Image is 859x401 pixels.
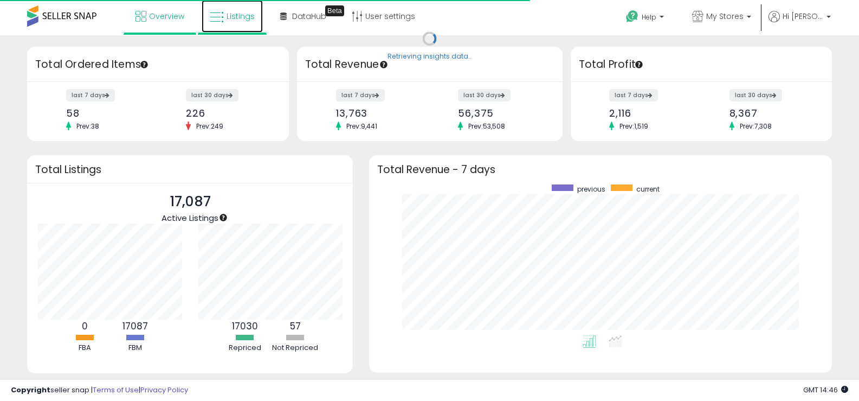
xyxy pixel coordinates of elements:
[232,320,258,333] b: 17030
[617,2,675,35] a: Help
[140,385,188,395] a: Privacy Policy
[379,60,389,69] div: Tooltip anchor
[577,184,605,194] span: previous
[463,122,511,131] span: Prev: 53,508
[729,89,782,101] label: last 30 days
[768,11,831,35] a: Hi [PERSON_NAME]
[35,166,345,174] h3: Total Listings
[625,10,639,23] i: Get Help
[82,320,88,333] b: 0
[325,5,344,16] div: Tooltip anchor
[729,107,813,119] div: 8,367
[271,343,320,353] div: Not Repriced
[162,192,218,212] p: 17,087
[579,57,824,72] h3: Total Profit
[458,107,544,119] div: 56,375
[642,12,656,22] span: Help
[11,385,188,396] div: seller snap | |
[336,89,385,101] label: last 7 days
[614,122,654,131] span: Prev: 1,519
[292,11,326,22] span: DataHub
[71,122,105,131] span: Prev: 38
[609,107,693,119] div: 2,116
[35,57,281,72] h3: Total Ordered Items
[111,343,159,353] div: FBM
[66,89,115,101] label: last 7 days
[305,57,554,72] h3: Total Revenue
[336,107,422,119] div: 13,763
[191,122,229,131] span: Prev: 249
[706,11,744,22] span: My Stores
[186,89,238,101] label: last 30 days
[218,213,228,222] div: Tooltip anchor
[162,212,218,224] span: Active Listings
[139,60,149,69] div: Tooltip anchor
[783,11,823,22] span: Hi [PERSON_NAME]
[458,89,511,101] label: last 30 days
[609,89,658,101] label: last 7 days
[11,385,50,395] strong: Copyright
[341,122,383,131] span: Prev: 9,441
[290,320,301,333] b: 57
[227,11,255,22] span: Listings
[636,184,660,194] span: current
[186,107,269,119] div: 226
[377,166,824,174] h3: Total Revenue - 7 days
[149,11,184,22] span: Overview
[122,320,148,333] b: 17087
[66,107,150,119] div: 58
[634,60,644,69] div: Tooltip anchor
[803,385,848,395] span: 2025-10-14 14:46 GMT
[93,385,139,395] a: Terms of Use
[60,343,109,353] div: FBA
[387,52,472,62] div: Retrieving insights data..
[221,343,269,353] div: Repriced
[734,122,777,131] span: Prev: 7,308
